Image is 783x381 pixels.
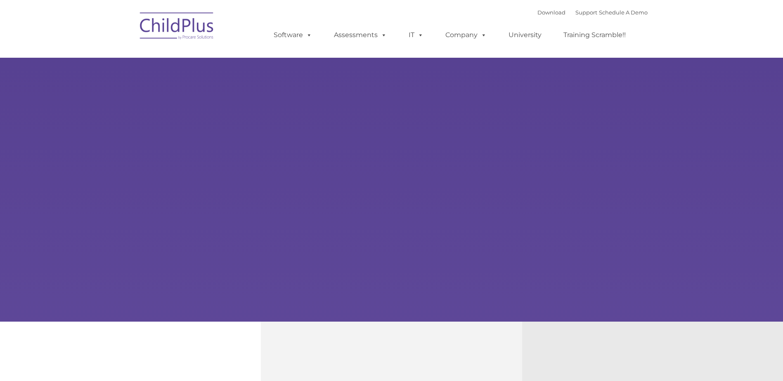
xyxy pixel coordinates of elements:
a: Download [537,9,565,16]
font: | [537,9,648,16]
a: IT [400,27,432,43]
a: Assessments [326,27,395,43]
a: University [500,27,550,43]
a: Training Scramble!! [555,27,634,43]
a: Company [437,27,495,43]
a: Software [265,27,320,43]
a: Schedule A Demo [599,9,648,16]
img: ChildPlus by Procare Solutions [136,7,218,48]
a: Support [575,9,597,16]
